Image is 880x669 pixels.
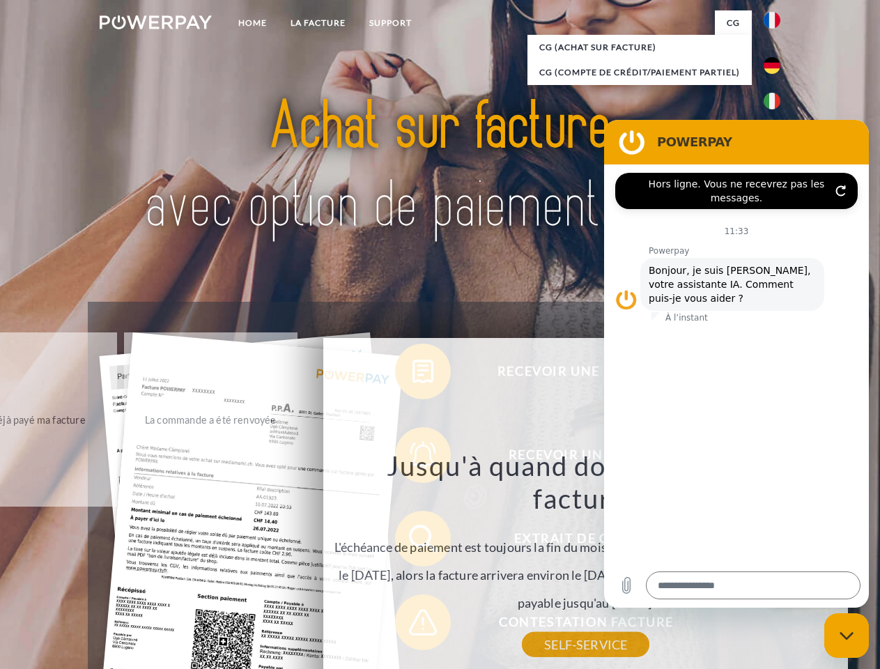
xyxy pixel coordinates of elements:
[764,57,780,74] img: de
[132,410,289,429] div: La commande a été renvoyée
[527,35,752,60] a: CG (achat sur facture)
[332,449,840,516] h3: Jusqu'à quand dois-je payer ma facture?
[764,93,780,109] img: it
[133,67,747,267] img: title-powerpay_fr.svg
[332,449,840,645] div: L'échéance de paiement est toujours la fin du mois. Par exemple, si la commande a été passée le [...
[715,10,752,36] a: CG
[100,15,212,29] img: logo-powerpay-white.svg
[527,60,752,85] a: CG (Compte de crédit/paiement partiel)
[522,632,649,657] a: SELF-SERVICE
[824,613,869,658] iframe: Bouton de lancement de la fenêtre de messagerie, conversation en cours
[604,120,869,608] iframe: Fenêtre de messagerie
[357,10,424,36] a: Support
[226,10,279,36] a: Home
[764,12,780,29] img: fr
[279,10,357,36] a: LA FACTURE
